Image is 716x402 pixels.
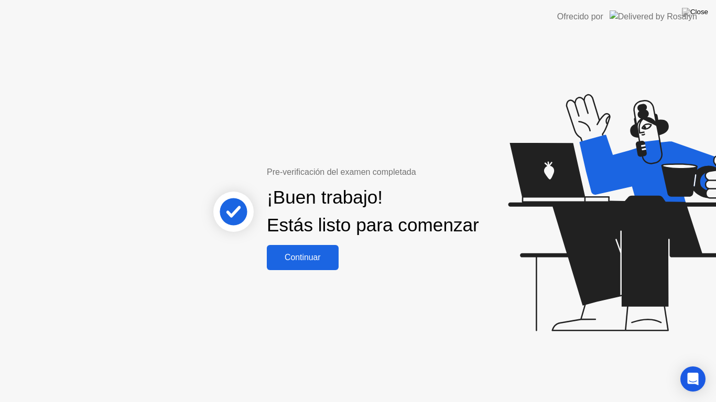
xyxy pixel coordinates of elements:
[682,8,708,16] img: Close
[680,366,706,392] div: Open Intercom Messenger
[267,245,339,270] button: Continuar
[270,253,335,262] div: Continuar
[557,10,603,23] div: Ofrecido por
[610,10,697,23] img: Delivered by Rosalyn
[267,166,483,178] div: Pre-verificación del examen completada
[267,184,479,239] div: ¡Buen trabajo! Estás listo para comenzar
